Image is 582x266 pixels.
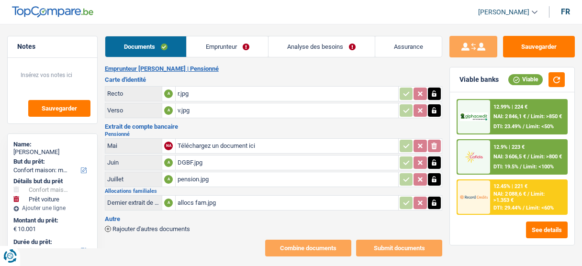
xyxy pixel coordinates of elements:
[107,142,160,149] div: Mai
[164,89,173,98] div: A
[107,90,160,97] div: Recto
[526,123,554,130] span: Limit: <50%
[13,141,91,148] div: Name:
[105,132,442,137] h2: Pensionné
[13,217,90,224] label: Montant du prêt:
[527,191,529,197] span: /
[523,123,525,130] span: /
[107,159,160,166] div: Juin
[12,6,93,18] img: TopCompare Logo
[493,154,526,160] span: NAI: 3 606,5 €
[459,76,499,84] div: Viable banks
[164,175,173,184] div: A
[460,150,488,164] img: Cofidis
[493,104,527,110] div: 12.99% | 224 €
[493,183,527,189] div: 12.45% | 221 €
[493,191,545,203] span: Limit: >1.353 €
[13,158,90,166] label: But du prêt:
[527,113,529,120] span: /
[13,205,91,211] div: Ajouter une ligne
[356,240,442,256] button: Submit documents
[105,65,442,73] h2: Emprunteur [PERSON_NAME] | Pensionné
[526,222,568,238] button: See details
[42,105,77,111] span: Sauvegarder
[107,107,160,114] div: Verso
[269,36,375,57] a: Analyse des besoins
[105,216,442,222] h3: Autre
[187,36,268,57] a: Emprunteur
[105,36,187,57] a: Documents
[28,100,90,117] button: Sauvegarder
[520,164,522,170] span: /
[493,144,525,150] div: 12.9% | 223 €
[107,199,160,206] div: Dernier extrait de compte pour vos allocations familiales
[107,176,160,183] div: Juillet
[178,103,396,118] div: v.jpg
[164,142,173,150] div: NA
[105,123,442,130] h3: Extrait de compte bancaire
[178,155,396,170] div: DGBF.jpg
[13,177,91,185] div: Détails but du prêt
[493,191,526,197] span: NAI: 2 088,6 €
[178,172,396,187] div: pension.jpg
[105,226,190,232] button: Rajouter d'autres documents
[478,8,529,16] span: [PERSON_NAME]
[460,112,488,121] img: AlphaCredit
[508,74,543,85] div: Viable
[493,123,521,130] span: DTI: 23.49%
[13,225,17,233] span: €
[105,188,442,194] h2: Allocations familiales
[493,113,526,120] span: NAI: 2 846,1 €
[561,7,570,16] div: fr
[13,238,90,246] label: Durée du prêt:
[164,158,173,167] div: A
[531,113,562,120] span: Limit: >850 €
[105,77,442,83] h3: Carte d'identité
[178,87,396,101] div: r.jpg
[523,205,525,211] span: /
[460,190,488,204] img: Record Credits
[493,205,521,211] span: DTI: 29.44%
[265,240,351,256] button: Combine documents
[470,4,537,20] a: [PERSON_NAME]
[178,196,396,210] div: allocs fam.jpg
[13,148,91,156] div: [PERSON_NAME]
[531,154,562,160] span: Limit: >800 €
[493,164,518,170] span: DTI: 19.5%
[526,205,554,211] span: Limit: <60%
[164,199,173,207] div: A
[503,36,575,57] button: Sauvegarder
[17,43,88,51] h5: Notes
[375,36,442,57] a: Assurance
[523,164,554,170] span: Limit: <100%
[112,226,190,232] span: Rajouter d'autres documents
[164,106,173,115] div: A
[527,154,529,160] span: /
